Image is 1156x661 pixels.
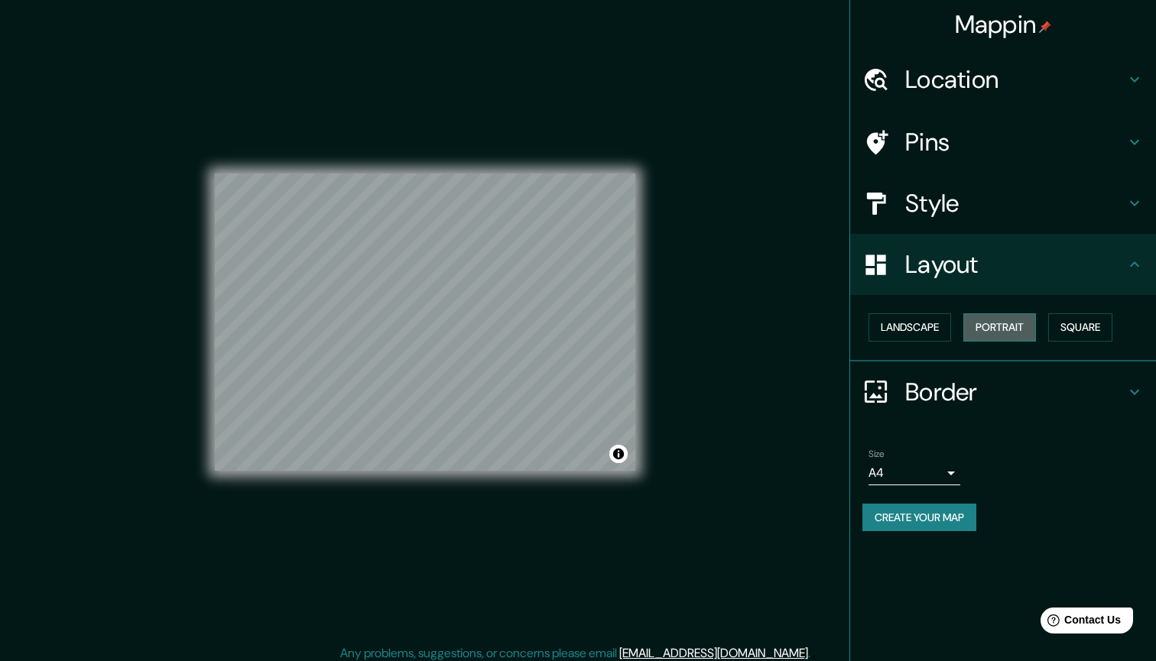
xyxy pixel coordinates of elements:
[955,9,1052,40] h4: Mappin
[862,504,976,532] button: Create your map
[869,447,885,460] label: Size
[1020,601,1139,644] iframe: Help widget launcher
[905,64,1125,95] h4: Location
[1039,21,1051,33] img: pin-icon.png
[905,249,1125,280] h4: Layout
[905,127,1125,157] h4: Pins
[869,313,951,342] button: Landscape
[609,445,628,463] button: Toggle attribution
[905,377,1125,407] h4: Border
[869,461,960,485] div: A4
[1048,313,1112,342] button: Square
[963,313,1036,342] button: Portrait
[850,173,1156,234] div: Style
[215,173,635,471] canvas: Map
[850,234,1156,295] div: Layout
[619,645,808,661] a: [EMAIL_ADDRESS][DOMAIN_NAME]
[850,112,1156,173] div: Pins
[850,49,1156,110] div: Location
[905,188,1125,219] h4: Style
[850,361,1156,423] div: Border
